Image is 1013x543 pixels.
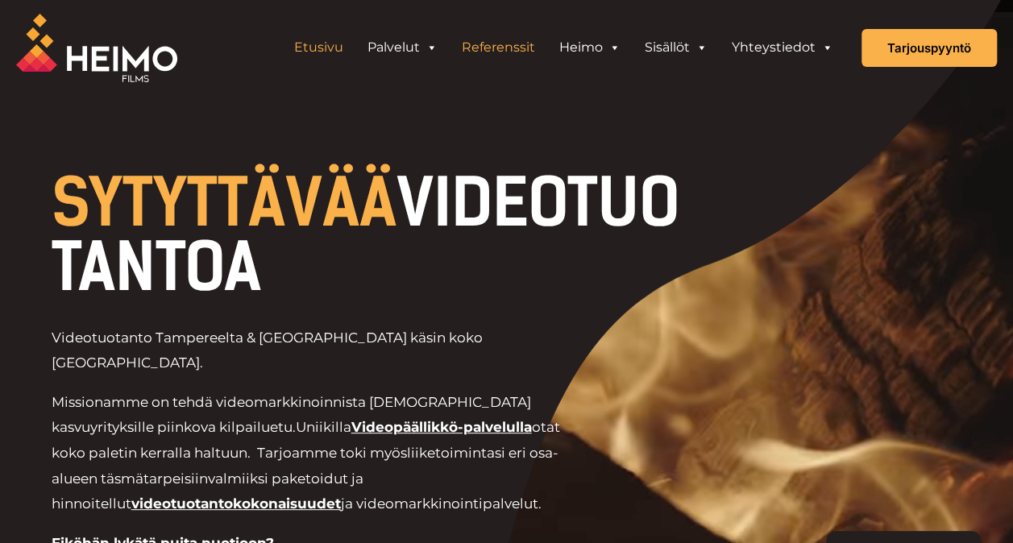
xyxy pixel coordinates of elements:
[52,171,696,300] h1: VIDEOTUOTANTOA
[131,495,341,512] a: videotuotantokokonaisuudet
[633,31,720,64] a: Sisällöt
[450,31,547,64] a: Referenssit
[351,419,532,435] a: Videopäällikkö-palvelulla
[547,31,633,64] a: Heimo
[52,470,363,512] span: valmiiksi paketoidut ja hinnoitellut
[52,164,396,242] span: SYTYTTÄVÄÄ
[355,31,450,64] a: Palvelut
[296,419,351,435] span: Uniikilla
[861,29,997,67] a: Tarjouspyyntö
[52,390,587,517] p: Missionamme on tehdä videomarkkinoinnista [DEMOGRAPHIC_DATA] kasvuyrityksille piinkova kilpailuetu.
[16,14,177,82] img: Heimo Filmsin logo
[52,445,558,487] span: liiketoimintasi eri osa-alueen täsmätarpeisiin
[282,31,355,64] a: Etusivu
[720,31,845,64] a: Yhteystiedot
[341,495,542,512] span: ja videomarkkinointipalvelut.
[274,31,853,64] aside: Header Widget 1
[52,325,587,376] p: Videotuotanto Tampereelta & [GEOGRAPHIC_DATA] käsin koko [GEOGRAPHIC_DATA].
